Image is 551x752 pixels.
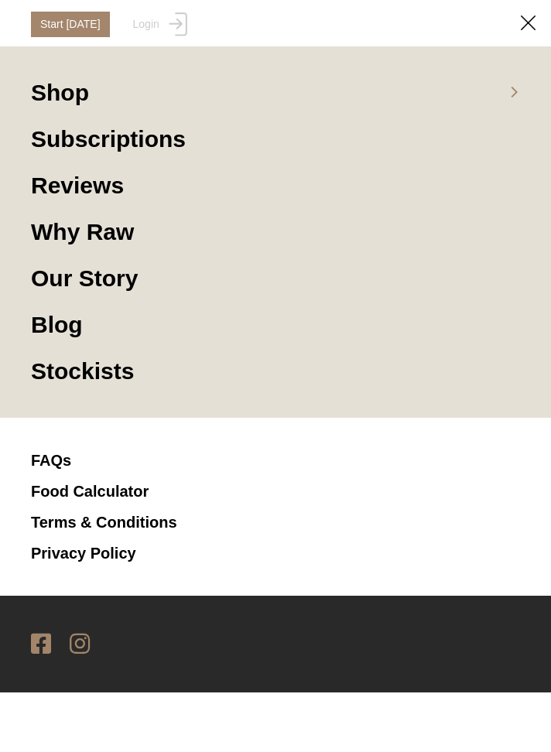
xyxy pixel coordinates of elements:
a: Shop [31,77,520,124]
a: Subscriptions [31,124,520,170]
a: Stockists [31,356,520,387]
span: Start [DATE] [31,12,110,37]
a: Why Raw [31,217,520,263]
a: Reviews [31,170,520,217]
img: black-cross.png [521,15,536,30]
a: Privacy Policy [31,545,136,562]
a: Blog [31,309,520,356]
a: Our Story [31,263,520,309]
a: Start [DATE]Login [31,12,187,37]
a: FAQs [31,452,71,469]
a: Terms & Conditions [31,514,177,531]
a: Food Calculator [31,483,149,500]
